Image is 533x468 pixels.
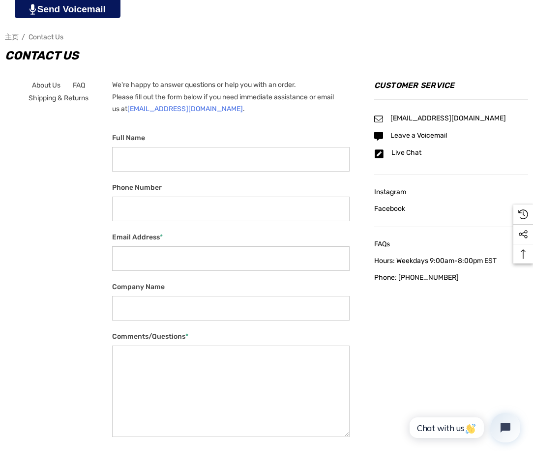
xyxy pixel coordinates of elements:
[29,94,89,102] span: Shipping & Returns
[374,132,383,141] svg: Icon Email
[73,79,85,92] a: FAQ
[112,281,350,293] label: Company Name
[112,79,350,116] p: We're happy to answer questions or help you with an order. Please fill out the form below if you ...
[374,257,497,265] span: Hours: Weekdays 9:00am-8:00pm EST
[513,249,533,259] svg: Top
[391,149,421,157] a: Live Chat
[374,186,528,199] a: Instagram
[374,203,528,215] a: Facebook
[374,271,528,284] a: Phone: [PHONE_NUMBER]
[29,92,89,105] a: Shipping & Returns
[374,149,384,159] svg: Icon Email
[374,238,528,251] a: FAQs
[127,105,243,113] a: [EMAIL_ADDRESS][DOMAIN_NAME]
[374,188,406,196] span: Instagram
[112,181,350,194] label: Phone Number
[390,115,506,122] a: [EMAIL_ADDRESS][DOMAIN_NAME]
[374,255,528,267] a: Hours: Weekdays 9:00am-8:00pm EST
[112,330,350,343] label: Comments/Questions
[390,131,447,140] span: Leave a Voicemail
[374,240,390,248] span: FAQs
[518,230,528,239] svg: Social Media
[374,273,459,282] span: Phone: [PHONE_NUMBER]
[390,132,447,140] a: Leave a Voicemail
[390,114,506,122] span: [EMAIL_ADDRESS][DOMAIN_NAME]
[112,231,350,243] label: Email Address
[32,81,60,89] span: About Us
[32,79,60,92] a: About Us
[73,81,85,89] span: FAQ
[5,46,528,65] h1: Contact Us
[5,29,528,46] nav: Breadcrumb
[112,132,350,144] label: Full Name
[374,115,383,123] svg: Icon Email
[399,405,529,451] iframe: Tidio Chat
[374,79,528,100] h4: Customer Service
[518,209,528,219] svg: Recently Viewed
[5,33,19,41] a: 主页
[29,33,63,41] a: Contact Us
[374,205,405,213] span: Facebook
